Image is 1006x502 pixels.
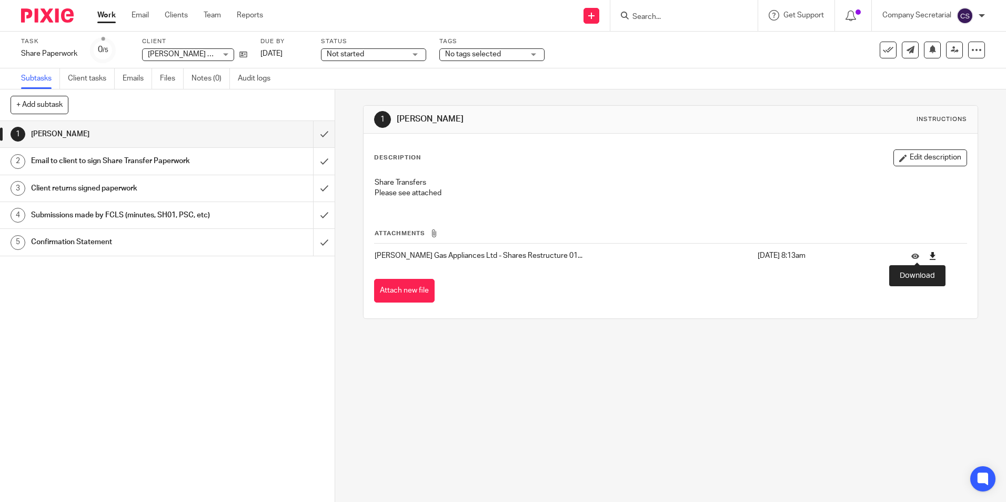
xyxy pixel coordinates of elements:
div: 1 [374,111,391,128]
label: Due by [260,37,308,46]
h1: Email to client to sign Share Transfer Paperwork [31,153,212,169]
p: Share Transfers [375,177,966,188]
small: /5 [103,47,108,53]
h1: [PERSON_NAME] [397,114,693,125]
input: Search [631,13,726,22]
a: Work [97,10,116,21]
span: Get Support [783,12,824,19]
div: 2 [11,154,25,169]
div: 3 [11,181,25,196]
p: [DATE] 8:13am [758,250,896,261]
label: Status [321,37,426,46]
button: + Add subtask [11,96,68,114]
span: [PERSON_NAME] Gas Appliances Ltd [148,51,270,58]
div: Share Paperwork [21,48,77,59]
a: Emails [123,68,152,89]
h1: Submissions made by FCLS (minutes, SH01, PSC, etc) [31,207,212,223]
label: Tags [439,37,545,46]
a: Files [160,68,184,89]
p: Please see attached [375,188,966,198]
h1: Client returns signed paperwork [31,180,212,196]
h1: [PERSON_NAME] [31,126,212,142]
span: Not started [327,51,364,58]
a: Audit logs [238,68,278,89]
div: 1 [11,127,25,142]
a: Download [929,250,937,261]
p: Description [374,154,421,162]
a: Notes (0) [192,68,230,89]
span: [DATE] [260,50,283,57]
p: [PERSON_NAME] Gas Appliances Ltd - Shares Restructure 01... [375,250,752,261]
label: Task [21,37,77,46]
span: Attachments [375,230,425,236]
button: Attach new file [374,279,435,303]
h1: Confirmation Statement [31,234,212,250]
a: Subtasks [21,68,60,89]
a: Email [132,10,149,21]
div: 0 [98,44,108,56]
div: Instructions [917,115,967,124]
p: Company Secretarial [882,10,951,21]
a: Clients [165,10,188,21]
a: Team [204,10,221,21]
div: 4 [11,208,25,223]
button: Edit description [893,149,967,166]
img: svg%3E [957,7,973,24]
label: Client [142,37,247,46]
a: Reports [237,10,263,21]
img: Pixie [21,8,74,23]
a: Client tasks [68,68,115,89]
span: No tags selected [445,51,501,58]
div: 5 [11,235,25,250]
